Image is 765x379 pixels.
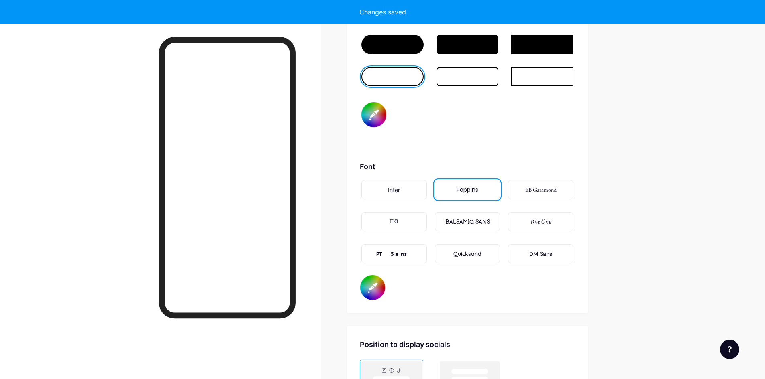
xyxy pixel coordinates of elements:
div: Poppins [457,186,478,194]
div: PT Sans [376,250,412,258]
div: TEKO [390,218,398,226]
div: Inter [388,186,400,194]
div: BALSAMIQ SANS [445,218,490,226]
div: Kite One [531,218,551,226]
div: DM Sans [529,250,552,258]
div: Changes saved [359,7,406,17]
div: Position to display socials [360,339,575,350]
div: Quicksand [453,250,481,258]
div: Font [360,161,575,172]
div: EB Garamond [525,186,557,194]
